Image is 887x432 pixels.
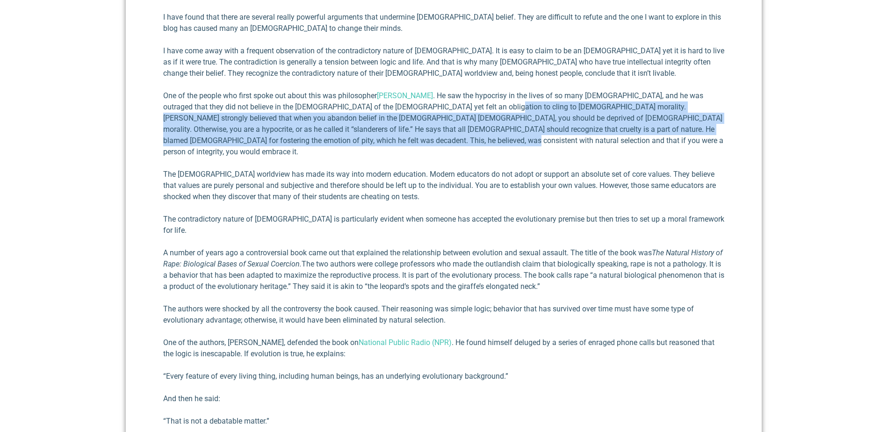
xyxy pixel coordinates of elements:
p: “That is not a debatable matter.” [163,416,724,427]
a: [PERSON_NAME] [377,91,433,100]
p: I have come away with a frequent observation of the contradictory nature of [DEMOGRAPHIC_DATA]. I... [163,45,724,79]
p: A number of years ago a controversial book came out that explained the relationship between evolu... [163,247,724,292]
p: One of the people who first spoke out about this was phi­losopher . He saw the hypocrisy in the l... [163,90,724,158]
p: And then he said: [163,393,724,404]
p: The contradictory nature of [DEMOGRAPHIC_DATA] is particularly evident when someone has accepted ... [163,214,724,236]
p: “Every feature of every living thing, including human beings, has an underlying evolutionary back... [163,371,724,382]
a: National Public Radio (NPR) [359,338,452,347]
p: The authors were shocked by all the controversy the book caused. Their reasoning was simple logic... [163,303,724,326]
p: I have found that there are several really powerful arguments that undermine [DEMOGRAPHIC_DATA] b... [163,12,724,34]
p: One of the authors, [PERSON_NAME], defended the book on . He found himself deluged by a series of... [163,337,724,360]
em: The Natural History of Rape: Biological Bases of Sexual Coercion. [163,248,722,268]
p: The [DEMOGRAPHIC_DATA] worldview has made its way into modern edu­cation. Modern educators do not... [163,169,724,202]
